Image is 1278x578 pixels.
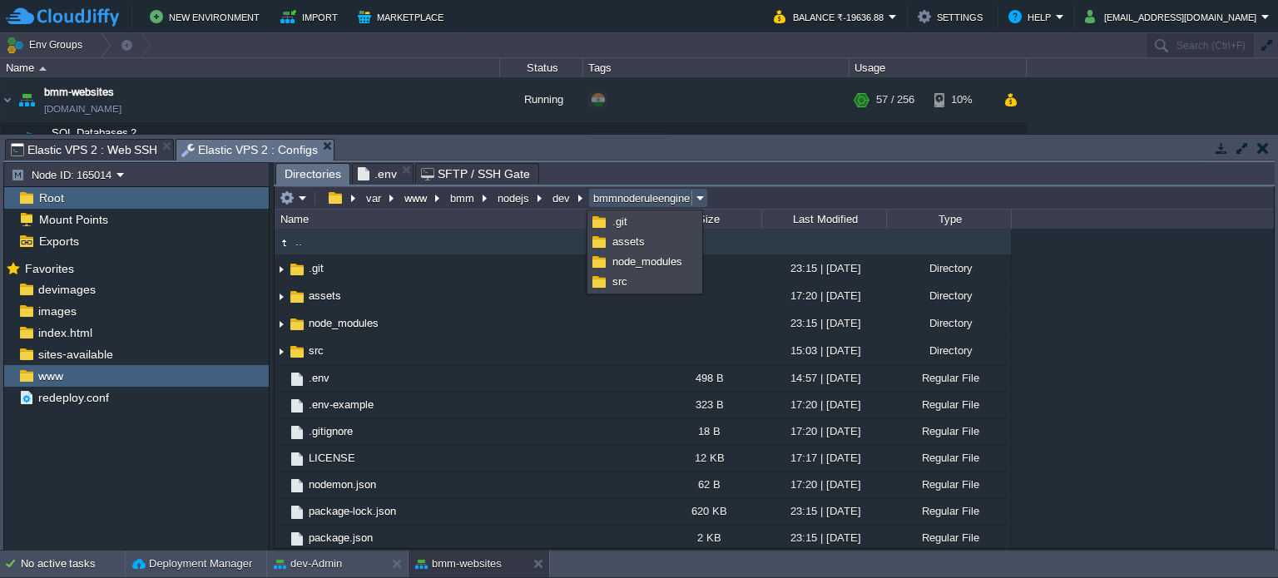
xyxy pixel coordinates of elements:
img: AMDAwAAAACH5BAEAAAAALAAAAAABAAEAAAICRAEAOw== [275,445,288,471]
img: AMDAwAAAACH5BAEAAAAALAAAAAABAAEAAAICRAEAOw== [288,288,306,306]
img: AMDAwAAAACH5BAEAAAAALAAAAAABAAEAAAICRAEAOw== [275,418,288,444]
div: 18 B [653,418,761,444]
div: Directory [886,310,1011,336]
img: AMDAwAAAACH5BAEAAAAALAAAAAABAAEAAAICRAEAOw== [288,477,306,495]
div: Directory [886,338,1011,363]
a: .env-example [306,398,376,412]
div: 17:20 | [DATE] [761,418,886,444]
div: Regular File [886,365,1011,391]
span: devimages [35,282,98,297]
a: .. [293,235,305,249]
div: Regular File [886,498,1011,524]
img: AMDAwAAAACH5BAEAAAAALAAAAAABAAEAAAICRAEAOw== [275,256,288,282]
div: Regular File [886,525,1011,551]
a: Root [36,190,67,205]
div: 17:20 | [DATE] [761,392,886,417]
img: AMDAwAAAACH5BAEAAAAALAAAAAABAAEAAAICRAEAOw== [275,392,288,417]
div: 23:15 | [DATE] [761,498,886,524]
a: node_modules [306,316,381,330]
span: .env [306,371,332,385]
img: AMDAwAAAACH5BAEAAAAALAAAAAABAAEAAAICRAEAOw== [275,338,288,364]
a: .gitignore [306,424,355,438]
img: AMDAwAAAACH5BAEAAAAALAAAAAABAAEAAAICRAEAOw== [275,284,288,309]
div: Type [888,210,1011,229]
button: [EMAIL_ADDRESS][DOMAIN_NAME] [1085,7,1261,27]
div: 12 KB [653,445,761,471]
img: AMDAwAAAACH5BAEAAAAALAAAAAABAAEAAAICRAEAOw== [1,77,14,122]
button: nodejs [495,190,533,205]
span: redeploy.conf [35,390,111,405]
div: 17:17 | [DATE] [761,445,886,471]
span: .git [612,215,627,228]
img: AMDAwAAAACH5BAEAAAAALAAAAAABAAEAAAICRAEAOw== [288,315,306,333]
a: src [306,343,326,358]
span: Elastic VPS 2 : Configs [181,140,318,161]
div: 62 B [653,472,761,497]
span: [DOMAIN_NAME] [44,101,121,117]
div: Regular File [886,445,1011,471]
div: 2 KB [653,525,761,551]
span: SFTP / SSH Gate [421,164,530,184]
div: Tags [584,58,849,77]
a: Exports [36,234,82,249]
button: Marketplace [358,7,448,27]
div: 23:15 | [DATE] [761,525,886,551]
a: Mount Points [36,212,111,227]
img: AMDAwAAAACH5BAEAAAAALAAAAAABAAEAAAICRAEAOw== [275,472,288,497]
img: AMDAwAAAACH5BAEAAAAALAAAAAABAAEAAAICRAEAOw== [288,397,306,415]
div: 17:20 | [DATE] [761,283,886,309]
a: package.json [306,531,375,545]
img: AMDAwAAAACH5BAEAAAAALAAAAAABAAEAAAICRAEAOw== [288,423,306,442]
div: 23:15 | [DATE] [761,310,886,336]
span: .env [358,164,397,184]
div: Regular File [886,472,1011,497]
div: Directory [886,283,1011,309]
a: .git [306,261,326,275]
img: AMDAwAAAACH5BAEAAAAALAAAAAABAAEAAAICRAEAOw== [15,77,38,122]
div: 1% [934,123,988,156]
img: AMDAwAAAACH5BAEAAAAALAAAAAABAAEAAAICRAEAOw== [39,67,47,71]
a: LICENSE [306,451,358,465]
span: nodemon.json [306,477,379,492]
input: Click to enter the path [275,186,1274,210]
img: AMDAwAAAACH5BAEAAAAALAAAAAABAAEAAAICRAEAOw== [288,343,306,361]
span: assets [612,235,645,248]
img: AMDAwAAAACH5BAEAAAAALAAAAAABAAEAAAICRAEAOw== [275,234,293,252]
div: 57 / 256 [876,77,914,122]
a: Favorites [22,262,77,275]
div: 10% [934,77,988,122]
span: assets [306,289,344,303]
a: SQL Databases 2 [50,126,139,139]
div: Usage [850,58,1026,77]
img: AMDAwAAAACH5BAEAAAAALAAAAAABAAEAAAICRAEAOw== [275,365,288,391]
div: 15 / 128 [876,123,914,156]
div: 17:20 | [DATE] [761,472,886,497]
div: No active tasks [21,551,125,577]
div: 323 B [653,392,761,417]
div: Name [2,58,499,77]
div: Size [655,210,761,229]
div: Name [276,210,653,229]
span: sites-available [35,347,116,362]
img: AMDAwAAAACH5BAEAAAAALAAAAAABAAEAAAICRAEAOw== [288,370,306,388]
img: AMDAwAAAACH5BAEAAAAALAAAAAABAAEAAAICRAEAOw== [22,123,46,156]
img: AMDAwAAAACH5BAEAAAAALAAAAAABAAEAAAICRAEAOw== [275,525,288,551]
span: Directories [285,164,341,185]
span: package-lock.json [306,504,399,518]
button: www [402,190,431,205]
a: index.html [35,325,95,340]
div: Status [501,58,582,77]
button: New Environment [150,7,265,27]
div: 620 KB [653,498,761,524]
a: images [35,304,79,319]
